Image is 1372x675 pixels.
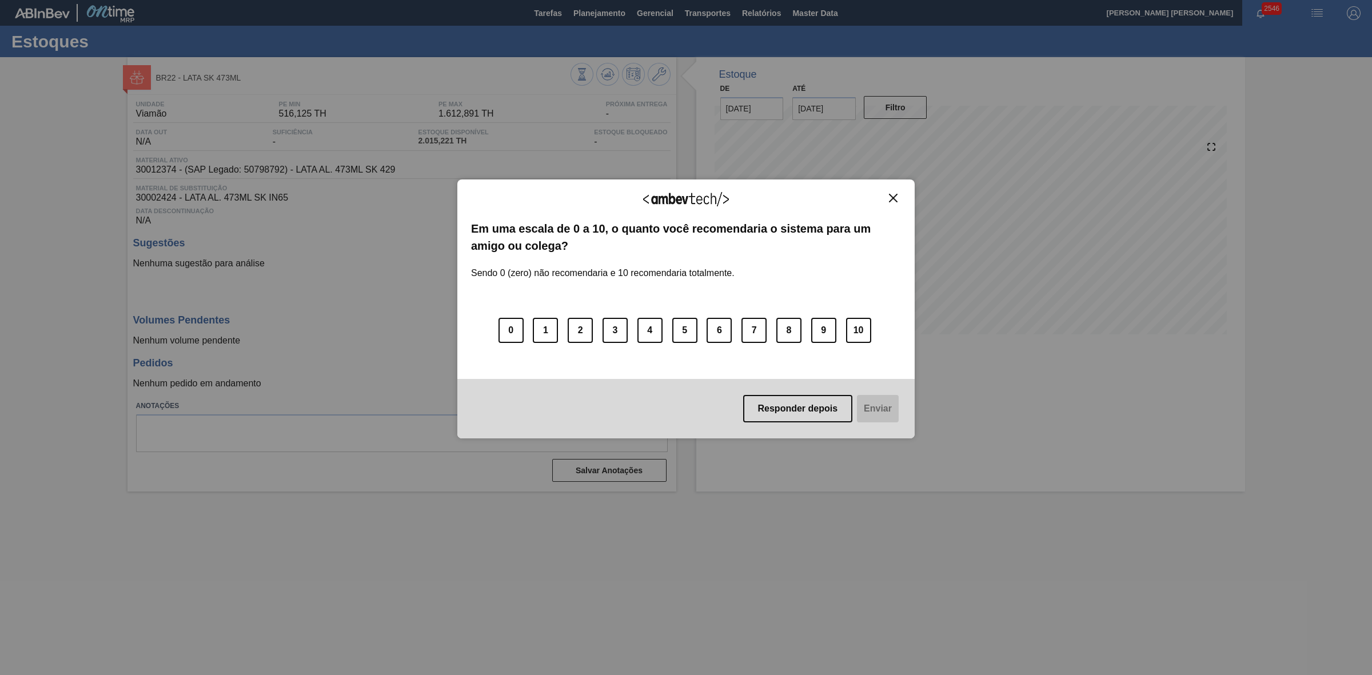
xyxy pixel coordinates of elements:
button: 0 [498,318,524,343]
button: Close [886,193,901,203]
button: 9 [811,318,836,343]
button: 2 [568,318,593,343]
button: 10 [846,318,871,343]
button: 5 [672,318,697,343]
button: 8 [776,318,801,343]
button: 1 [533,318,558,343]
label: Sendo 0 (zero) não recomendaria e 10 recomendaria totalmente. [471,254,735,278]
button: 4 [637,318,663,343]
button: 7 [741,318,767,343]
button: Responder depois [743,395,853,422]
img: Logo Ambevtech [643,192,729,206]
button: 3 [603,318,628,343]
img: Close [889,194,898,202]
button: 6 [707,318,732,343]
label: Em uma escala de 0 a 10, o quanto você recomendaria o sistema para um amigo ou colega? [471,220,901,255]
